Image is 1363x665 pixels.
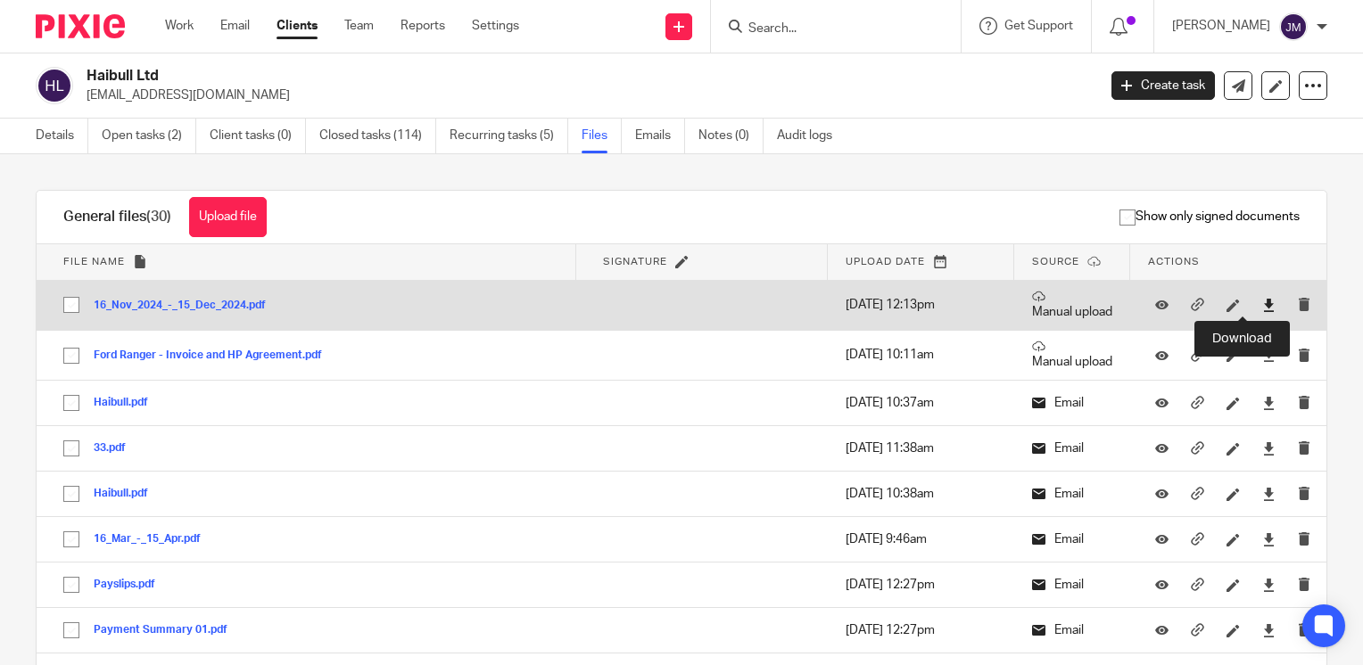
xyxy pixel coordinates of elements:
[698,119,764,153] a: Notes (0)
[1262,394,1276,412] a: Download
[846,621,996,639] p: [DATE] 12:27pm
[36,119,88,153] a: Details
[1032,576,1112,594] p: Email
[54,568,88,602] input: Select
[94,397,161,409] button: Haibull.pdf
[102,119,196,153] a: Open tasks (2)
[777,119,846,153] a: Audit logs
[1262,621,1276,639] a: Download
[54,431,88,465] input: Select
[1032,621,1112,639] p: Email
[846,439,996,457] p: [DATE] 11:38am
[94,349,335,362] button: Ford Ranger - Invoice and HP Agreement.pdf
[747,21,907,37] input: Search
[846,530,996,548] p: [DATE] 9:46am
[54,613,88,647] input: Select
[165,17,194,35] a: Work
[1032,530,1112,548] p: Email
[220,17,250,35] a: Email
[1262,576,1276,594] a: Download
[36,67,73,104] img: svg%3E
[582,119,622,153] a: Files
[94,442,139,455] button: 33.pdf
[846,346,996,364] p: [DATE] 10:11am
[401,17,445,35] a: Reports
[277,17,318,35] a: Clients
[635,119,685,153] a: Emails
[846,576,996,594] p: [DATE] 12:27pm
[63,208,171,226] h1: General files
[846,257,925,267] span: Upload date
[63,257,125,267] span: File name
[54,288,88,322] input: Select
[54,477,88,511] input: Select
[1279,12,1308,41] img: svg%3E
[94,533,214,546] button: 16_Mar_-_15_Apr.pdf
[344,17,374,35] a: Team
[603,257,667,267] span: Signature
[450,119,568,153] a: Recurring tasks (5)
[1262,530,1276,548] a: Download
[146,209,171,224] span: (30)
[846,485,996,503] p: [DATE] 10:38am
[1262,296,1276,314] a: Download
[94,579,169,591] button: Payslips.pdf
[36,14,125,38] img: Pixie
[1032,485,1112,503] p: Email
[846,296,996,314] p: [DATE] 12:13pm
[472,17,519,35] a: Settings
[54,522,88,556] input: Select
[54,339,88,373] input: Select
[94,624,241,636] button: Payment Summary 01.pdf
[87,86,1085,104] p: [EMAIL_ADDRESS][DOMAIN_NAME]
[1148,257,1200,267] span: Actions
[1119,208,1300,226] span: Show only signed documents
[1032,340,1112,371] p: Manual upload
[1004,20,1073,32] span: Get Support
[94,300,279,312] button: 16_Nov_2024_-_15_Dec_2024.pdf
[1032,394,1112,412] p: Email
[1111,71,1215,100] a: Create task
[1262,439,1276,457] a: Download
[1032,290,1112,321] p: Manual upload
[210,119,306,153] a: Client tasks (0)
[1032,257,1079,267] span: Source
[1032,439,1112,457] p: Email
[846,394,996,412] p: [DATE] 10:37am
[319,119,436,153] a: Closed tasks (114)
[1172,17,1270,35] p: [PERSON_NAME]
[1262,485,1276,503] a: Download
[1262,346,1276,364] a: Download
[54,386,88,420] input: Select
[189,197,267,237] button: Upload file
[87,67,885,86] h2: Haibull Ltd
[94,488,161,500] button: Haibull.pdf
